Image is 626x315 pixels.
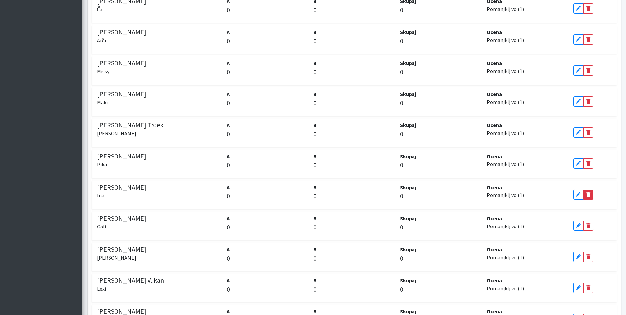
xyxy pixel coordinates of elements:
[227,129,309,139] p: 0
[400,215,416,222] strong: Skupaj
[487,284,569,292] p: Pomanjkljivo (1)
[400,129,482,139] p: 0
[487,122,502,128] strong: Ocena
[227,191,309,201] p: 0
[400,222,482,232] p: 0
[313,253,395,263] p: 0
[227,253,309,263] p: 0
[227,60,230,66] strong: A
[313,246,317,253] strong: B
[227,184,230,191] strong: A
[487,253,569,261] p: Pomanjkljivo (1)
[97,183,222,199] h5: [PERSON_NAME]
[313,36,395,46] p: 0
[313,91,317,97] strong: B
[227,29,230,35] strong: A
[313,308,317,315] strong: B
[227,91,230,97] strong: A
[97,37,106,44] small: Arči
[487,215,502,222] strong: Ocena
[97,68,109,75] small: Missy
[313,191,395,201] p: 0
[400,191,482,201] p: 0
[97,285,106,292] small: Lexi
[487,60,502,66] strong: Ocena
[400,284,482,294] p: 0
[313,222,395,232] p: 0
[487,184,502,191] strong: Ocena
[97,130,136,137] small: [PERSON_NAME]
[313,184,317,191] strong: B
[97,254,136,261] small: [PERSON_NAME]
[97,214,222,230] h5: [PERSON_NAME]
[313,277,317,284] strong: B
[400,153,416,159] strong: Skupaj
[227,284,309,294] p: 0
[400,253,482,263] p: 0
[487,36,569,44] p: Pomanjkljivo (1)
[487,91,502,97] strong: Ocena
[97,245,222,261] h5: [PERSON_NAME]
[313,29,317,35] strong: B
[400,122,416,128] strong: Skupaj
[97,161,107,168] small: Pika
[227,122,230,128] strong: A
[487,277,502,284] strong: Ocena
[227,215,230,222] strong: A
[227,67,309,77] p: 0
[97,28,222,44] h5: [PERSON_NAME]
[227,160,309,170] p: 0
[97,90,222,106] h5: [PERSON_NAME]
[487,29,502,35] strong: Ocena
[400,277,416,284] strong: Skupaj
[400,160,482,170] p: 0
[97,99,108,106] small: Maki
[400,60,416,66] strong: Skupaj
[227,153,230,159] strong: A
[97,121,222,137] h5: [PERSON_NAME] Trček
[313,67,395,77] p: 0
[227,36,309,46] p: 0
[227,277,230,284] strong: A
[487,222,569,230] p: Pomanjkljivo (1)
[313,160,395,170] p: 0
[227,5,309,15] p: 0
[487,246,502,253] strong: Ocena
[400,5,482,15] p: 0
[227,308,230,315] strong: A
[487,191,569,199] p: Pomanjkljivo (1)
[487,160,569,168] p: Pomanjkljivo (1)
[313,60,317,66] strong: B
[313,284,395,294] p: 0
[487,5,569,13] p: Pomanjkljivo (1)
[487,98,569,106] p: Pomanjkljivo (1)
[97,152,222,168] h5: [PERSON_NAME]
[400,29,416,35] strong: Skupaj
[400,246,416,253] strong: Skupaj
[487,129,569,137] p: Pomanjkljivo (1)
[227,98,309,108] p: 0
[400,98,482,108] p: 0
[400,36,482,46] p: 0
[97,6,104,13] small: Čo
[400,91,416,97] strong: Skupaj
[487,67,569,75] p: Pomanjkljivo (1)
[313,122,317,128] strong: B
[227,222,309,232] p: 0
[313,129,395,139] p: 0
[400,184,416,191] strong: Skupaj
[400,67,482,77] p: 0
[227,246,230,253] strong: A
[313,5,395,15] p: 0
[313,98,395,108] p: 0
[97,276,222,292] h5: [PERSON_NAME] Vukan
[97,59,222,75] h5: [PERSON_NAME]
[400,308,416,315] strong: Skupaj
[97,223,106,230] small: Gali
[487,308,502,315] strong: Ocena
[313,215,317,222] strong: B
[487,153,502,159] strong: Ocena
[313,153,317,159] strong: B
[97,192,104,199] small: Ina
